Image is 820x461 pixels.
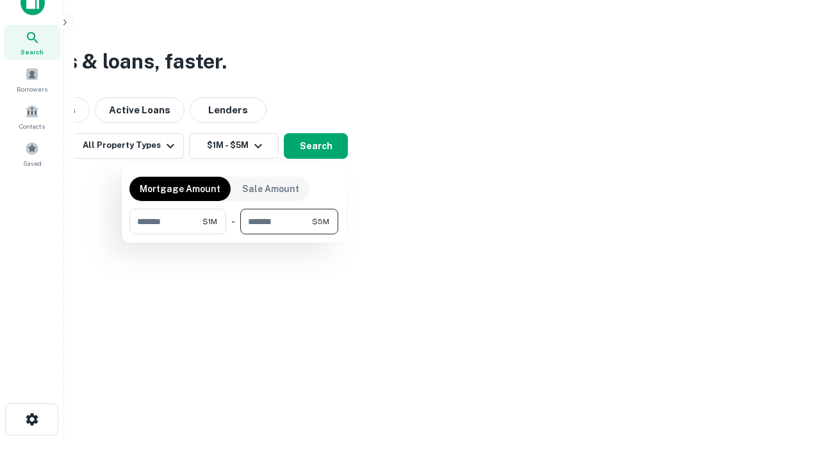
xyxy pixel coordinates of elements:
[231,209,235,234] div: -
[756,359,820,420] iframe: Chat Widget
[242,182,299,196] p: Sale Amount
[202,216,217,227] span: $1M
[312,216,329,227] span: $5M
[140,182,220,196] p: Mortgage Amount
